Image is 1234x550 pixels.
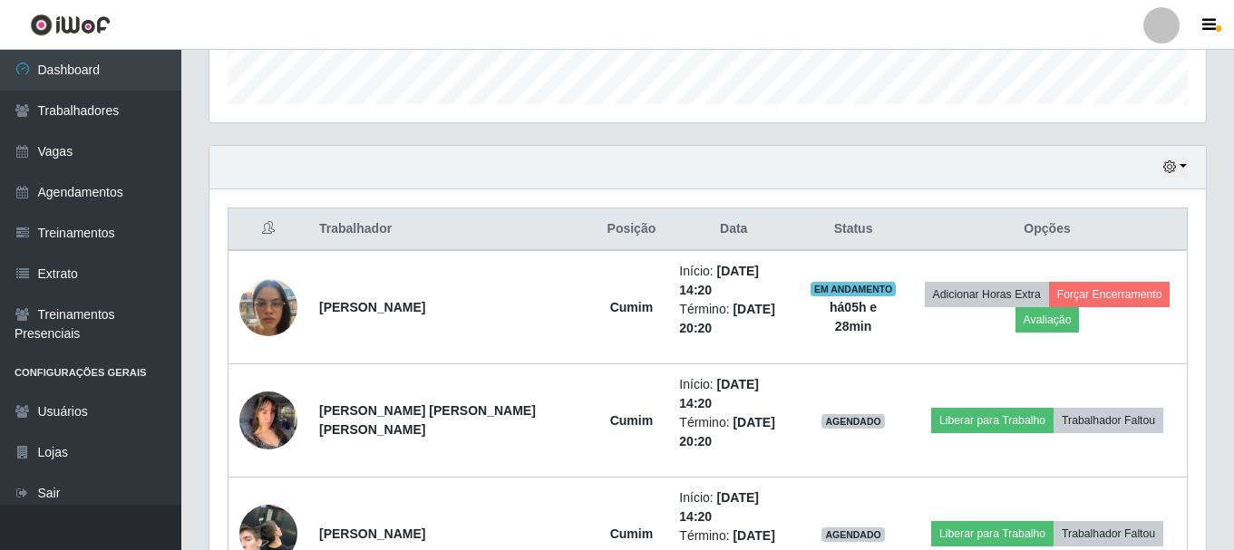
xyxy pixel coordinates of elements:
[931,408,1054,433] button: Liberar para Trabalho
[679,377,759,410] time: [DATE] 14:20
[679,375,788,413] li: Início:
[821,414,885,429] span: AGENDADO
[1054,521,1163,546] button: Trabalhador Faltou
[679,490,759,524] time: [DATE] 14:20
[811,282,897,296] span: EM ANDAMENTO
[679,264,759,297] time: [DATE] 14:20
[319,526,425,541] strong: [PERSON_NAME]
[668,208,799,251] th: Data
[1049,282,1171,307] button: Forçar Encerramento
[319,300,425,314] strong: [PERSON_NAME]
[830,300,877,333] strong: há 05 h e 28 min
[30,14,111,36] img: CoreUI Logo
[308,208,594,251] th: Trabalhador
[679,262,788,300] li: Início:
[594,208,668,251] th: Posição
[679,300,788,338] li: Término:
[610,300,653,314] strong: Cumim
[908,208,1187,251] th: Opções
[925,282,1049,307] button: Adicionar Horas Extra
[821,527,885,542] span: AGENDADO
[1054,408,1163,433] button: Trabalhador Faltou
[239,381,297,458] img: 1747674549304.jpeg
[679,488,788,526] li: Início:
[610,526,653,541] strong: Cumim
[1015,307,1080,333] button: Avaliação
[679,413,788,451] li: Término:
[931,521,1054,546] button: Liberar para Trabalho
[239,268,297,345] img: 1740152854361.jpeg
[319,403,536,437] strong: [PERSON_NAME] [PERSON_NAME] [PERSON_NAME]
[610,413,653,428] strong: Cumim
[799,208,908,251] th: Status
